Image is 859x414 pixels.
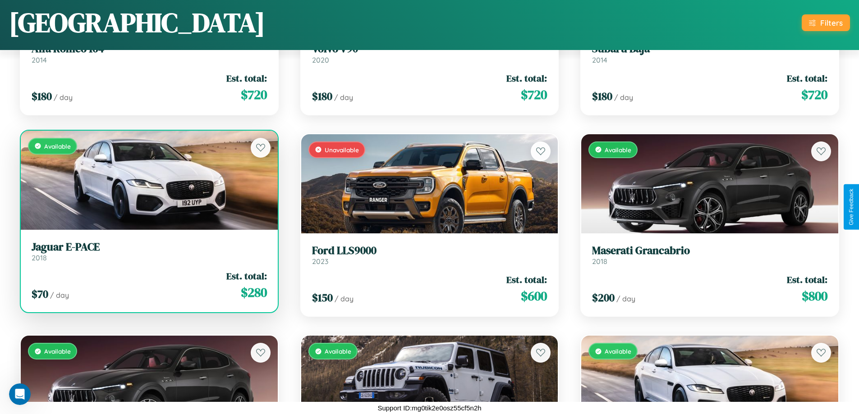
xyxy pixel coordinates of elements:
[787,72,827,85] span: Est. total:
[32,55,47,64] span: 2014
[592,42,827,64] a: Subaru Baja2014
[44,347,71,355] span: Available
[592,244,827,266] a: Maserati Grancabrio2018
[32,241,267,263] a: Jaguar E-PACE2018
[787,273,827,286] span: Est. total:
[506,72,547,85] span: Est. total:
[44,142,71,150] span: Available
[312,244,547,257] h3: Ford LLS9000
[312,244,547,266] a: Ford LLS90002023
[226,72,267,85] span: Est. total:
[325,347,351,355] span: Available
[32,42,267,64] a: Alfa Romeo 1642014
[592,244,827,257] h3: Maserati Grancabrio
[241,86,267,104] span: $ 720
[605,347,631,355] span: Available
[226,269,267,282] span: Est. total:
[592,257,607,266] span: 2018
[32,89,52,104] span: $ 180
[9,383,31,405] iframe: Intercom live chat
[848,189,854,225] div: Give Feedback
[50,291,69,300] span: / day
[312,290,333,305] span: $ 150
[521,86,547,104] span: $ 720
[592,55,607,64] span: 2014
[312,42,547,64] a: Volvo V902020
[312,55,329,64] span: 2020
[616,294,635,303] span: / day
[820,18,843,27] div: Filters
[334,93,353,102] span: / day
[801,86,827,104] span: $ 720
[506,273,547,286] span: Est. total:
[54,93,73,102] span: / day
[9,4,265,41] h1: [GEOGRAPHIC_DATA]
[241,283,267,301] span: $ 280
[32,253,47,262] span: 2018
[802,14,850,31] button: Filters
[325,146,359,154] span: Unavailable
[312,257,328,266] span: 2023
[521,287,547,305] span: $ 600
[592,290,615,305] span: $ 200
[335,294,354,303] span: / day
[592,89,612,104] span: $ 180
[32,241,267,254] h3: Jaguar E-PACE
[605,146,631,154] span: Available
[32,287,48,301] span: $ 70
[802,287,827,305] span: $ 800
[312,89,332,104] span: $ 180
[377,402,481,414] p: Support ID: mg0tik2e0osz55cf5n2h
[614,93,633,102] span: / day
